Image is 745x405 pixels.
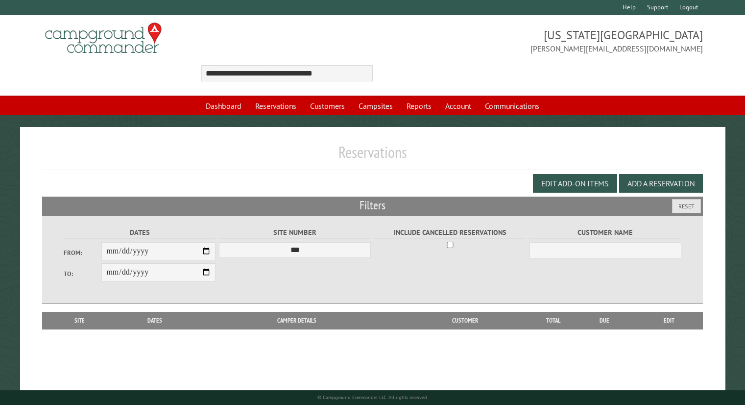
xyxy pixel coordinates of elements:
h2: Filters [42,197,703,215]
a: Reports [401,97,437,115]
button: Edit Add-on Items [533,174,617,193]
label: To: [64,269,102,278]
img: Campground Commander [42,19,165,57]
button: Reset [672,199,701,213]
a: Communications [479,97,545,115]
button: Add a Reservation [619,174,703,193]
th: Edit [636,312,703,329]
th: Customer [396,312,534,329]
a: Campsites [353,97,399,115]
th: Total [534,312,573,329]
a: Account [439,97,477,115]
label: Customer Name [529,227,682,238]
small: © Campground Commander LLC. All rights reserved. [317,394,428,401]
a: Dashboard [200,97,247,115]
th: Site [47,312,112,329]
h1: Reservations [42,143,703,170]
th: Dates [112,312,197,329]
a: Reservations [249,97,302,115]
span: [US_STATE][GEOGRAPHIC_DATA] [PERSON_NAME][EMAIL_ADDRESS][DOMAIN_NAME] [373,27,703,54]
label: Site Number [219,227,371,238]
th: Camper Details [197,312,396,329]
label: Dates [64,227,216,238]
label: From: [64,248,102,257]
label: Include Cancelled Reservations [374,227,527,238]
th: Due [573,312,636,329]
a: Customers [304,97,351,115]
